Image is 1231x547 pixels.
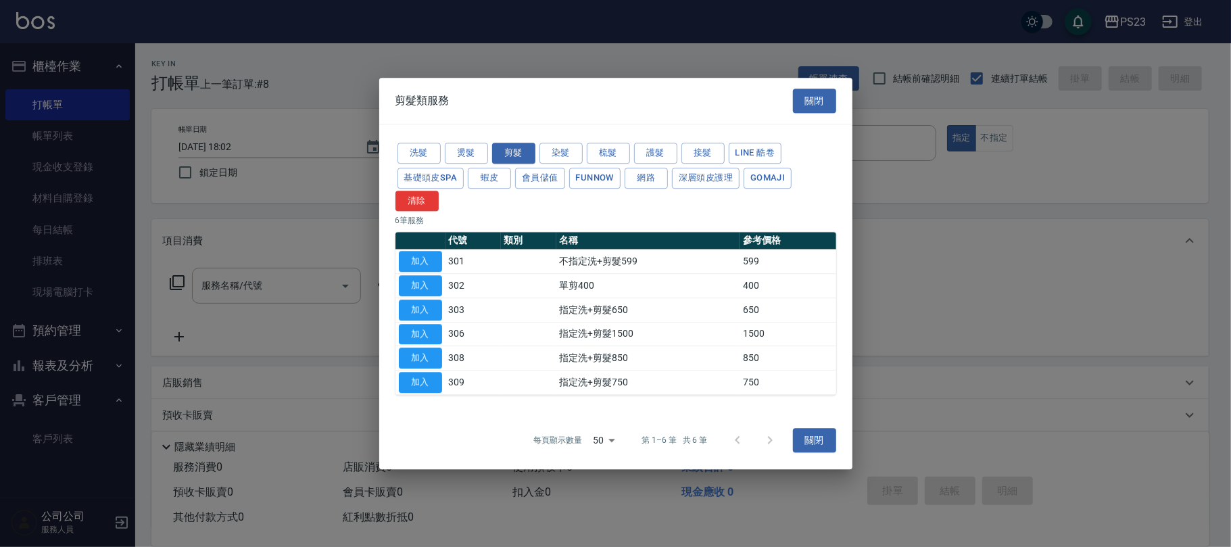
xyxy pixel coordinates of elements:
button: 燙髮 [445,143,488,164]
td: 850 [740,346,836,371]
button: 蝦皮 [468,168,511,189]
td: 單剪400 [556,274,740,298]
button: 染髮 [539,143,583,164]
button: Gomaji [744,168,792,189]
p: 6 筆服務 [395,215,836,227]
th: 名稱 [556,233,740,250]
button: 護髮 [634,143,677,164]
button: LINE 酷卷 [729,143,782,164]
button: 加入 [399,348,442,369]
th: 代號 [445,233,501,250]
span: 剪髮類服務 [395,94,450,108]
th: 類別 [501,233,556,250]
td: 308 [445,346,501,371]
button: 加入 [399,324,442,345]
button: 清除 [395,191,439,212]
button: 洗髮 [397,143,441,164]
p: 第 1–6 筆 共 6 筆 [642,434,707,446]
td: 400 [740,274,836,298]
td: 302 [445,274,501,298]
td: 309 [445,371,501,395]
td: 301 [445,249,501,274]
td: 750 [740,371,836,395]
button: 接髮 [681,143,725,164]
td: 303 [445,298,501,323]
td: 306 [445,322,501,346]
button: 會員儲值 [515,168,565,189]
td: 指定洗+剪髮650 [556,298,740,323]
button: 加入 [399,300,442,320]
td: 不指定洗+剪髮599 [556,249,740,274]
td: 1500 [740,322,836,346]
button: 梳髮 [587,143,630,164]
th: 參考價格 [740,233,836,250]
button: 基礎頭皮SPA [397,168,464,189]
td: 599 [740,249,836,274]
button: 加入 [399,372,442,393]
td: 650 [740,298,836,323]
button: 加入 [399,252,442,272]
div: 50 [587,422,620,458]
button: 加入 [399,275,442,296]
p: 每頁顯示數量 [533,434,582,446]
button: 關閉 [793,89,836,114]
td: 指定洗+剪髮750 [556,371,740,395]
button: 網路 [625,168,668,189]
button: 關閉 [793,428,836,453]
td: 指定洗+剪髮850 [556,346,740,371]
button: 深層頭皮護理 [672,168,740,189]
button: FUNNOW [569,168,621,189]
button: 剪髮 [492,143,535,164]
td: 指定洗+剪髮1500 [556,322,740,346]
